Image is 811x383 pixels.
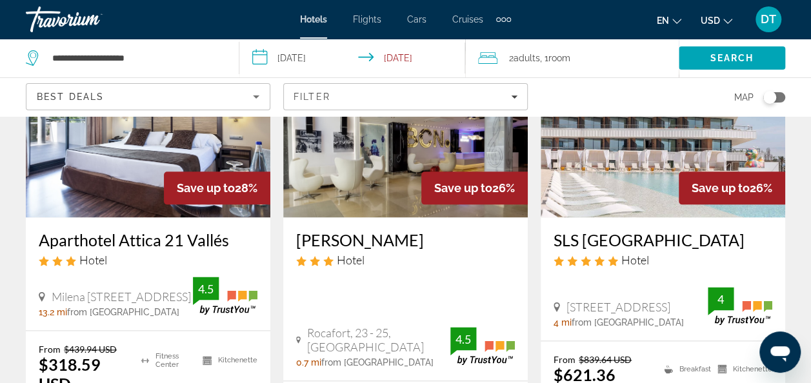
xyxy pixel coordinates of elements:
span: Hotel [337,253,365,267]
div: 26% [421,172,528,204]
img: TrustYou guest rating badge [708,287,772,325]
span: From [39,344,61,355]
button: Extra navigation items [496,9,511,30]
del: $839.64 USD [579,354,632,365]
a: Aparthotel Attica 21 Vallés [39,230,257,250]
iframe: Кнопка запуска окна обмена сообщениями [759,331,801,373]
a: SLS [GEOGRAPHIC_DATA] [554,230,772,250]
span: Save up to [692,181,750,195]
input: Search hotel destination [51,48,219,68]
a: [PERSON_NAME] [296,230,515,250]
span: Map [734,88,754,106]
span: Save up to [177,181,235,195]
li: Fitness Center [135,344,196,377]
span: , 1 [540,49,570,67]
span: Adults [514,53,540,63]
div: 4 [708,291,734,307]
span: [STREET_ADDRESS] [566,300,670,314]
span: Save up to [434,181,492,195]
span: Room [548,53,570,63]
button: Change language [657,11,681,30]
img: TrustYou guest rating badge [193,277,257,315]
span: Milena [STREET_ADDRESS] [52,290,191,304]
a: Hotels [300,14,327,25]
button: Filters [283,83,528,110]
span: from [GEOGRAPHIC_DATA] [572,317,684,328]
div: 3 star Hotel [296,253,515,267]
button: User Menu [752,6,785,33]
span: Rocafort, 23 - 25, [GEOGRAPHIC_DATA] [307,326,450,354]
span: en [657,15,669,26]
mat-select: Sort by [37,89,259,104]
span: USD [701,15,720,26]
div: 3 star Hotel [39,253,257,267]
span: 0.7 mi [296,357,321,368]
div: 4.5 [193,281,219,297]
span: Best Deals [37,92,104,102]
span: From [554,354,576,365]
a: Cruises [452,14,483,25]
span: 4 mi [554,317,572,328]
span: 2 [509,49,540,67]
span: from [GEOGRAPHIC_DATA] [67,307,179,317]
span: Hotel [621,253,649,267]
a: Cars [407,14,426,25]
div: 26% [679,172,785,204]
button: Select check in and out date [239,39,466,77]
span: Search [710,53,754,63]
a: Flights [353,14,381,25]
li: Kitchenette [196,344,257,377]
span: from [GEOGRAPHIC_DATA] [321,357,434,368]
del: $439.94 USD [64,344,117,355]
span: Filter [294,92,330,102]
button: Toggle map [754,92,785,103]
button: Travelers: 2 adults, 0 children [465,39,679,77]
div: 4.5 [450,331,476,347]
span: 13.2 mi [39,307,67,317]
span: Hotel [79,253,107,267]
div: 28% [164,172,270,204]
div: 5 star Hotel [554,253,772,267]
button: Search [679,46,785,70]
span: DT [761,13,776,26]
a: Travorium [26,3,155,36]
img: TrustYou guest rating badge [450,327,515,365]
button: Change currency [701,11,732,30]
